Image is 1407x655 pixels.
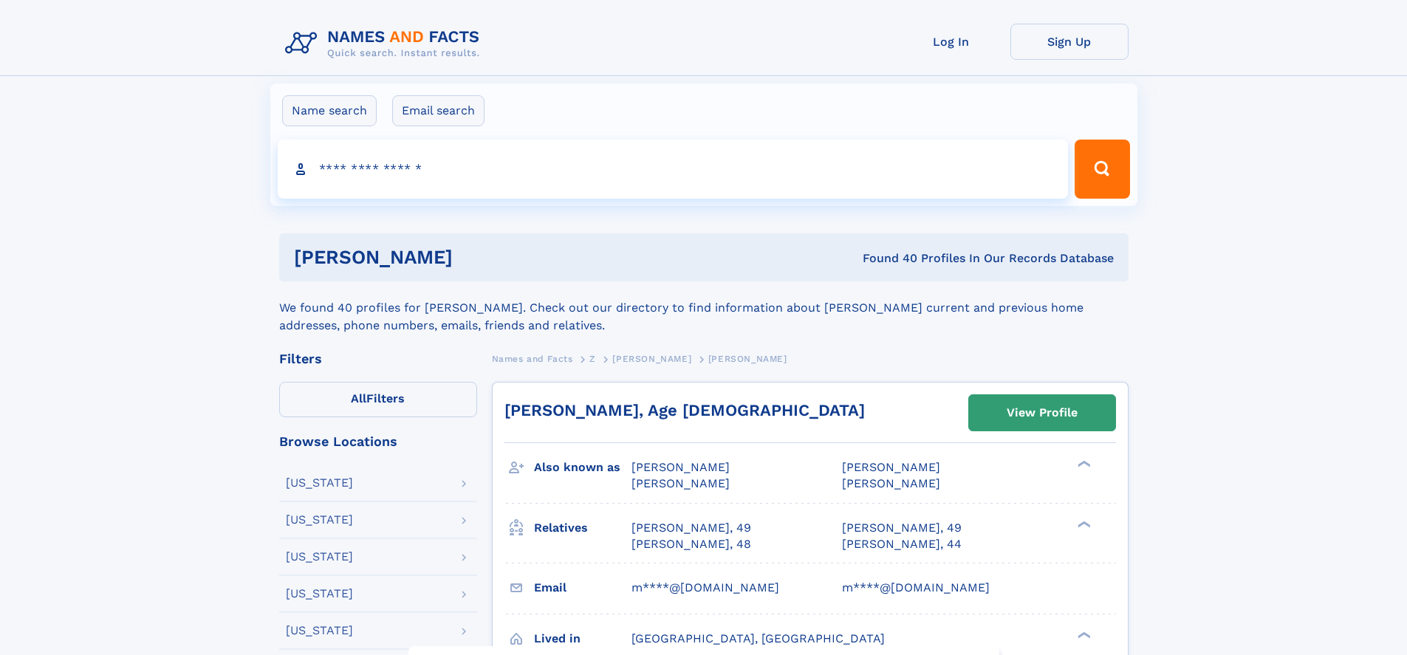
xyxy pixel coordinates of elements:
[842,536,962,552] a: [PERSON_NAME], 44
[631,536,751,552] a: [PERSON_NAME], 48
[279,382,477,417] label: Filters
[534,626,631,651] h3: Lived in
[286,551,353,563] div: [US_STATE]
[612,349,691,368] a: [PERSON_NAME]
[631,520,751,536] a: [PERSON_NAME], 49
[279,435,477,448] div: Browse Locations
[492,349,573,368] a: Names and Facts
[1010,24,1129,60] a: Sign Up
[631,476,730,490] span: [PERSON_NAME]
[534,575,631,600] h3: Email
[279,352,477,366] div: Filters
[534,455,631,480] h3: Also known as
[612,354,691,364] span: [PERSON_NAME]
[589,349,596,368] a: Z
[279,24,492,64] img: Logo Names and Facts
[282,95,377,126] label: Name search
[286,588,353,600] div: [US_STATE]
[842,476,940,490] span: [PERSON_NAME]
[294,248,658,267] h1: [PERSON_NAME]
[1075,140,1129,199] button: Search Button
[657,250,1114,267] div: Found 40 Profiles In Our Records Database
[892,24,1010,60] a: Log In
[286,514,353,526] div: [US_STATE]
[589,354,596,364] span: Z
[286,625,353,637] div: [US_STATE]
[1074,519,1092,529] div: ❯
[1074,630,1092,639] div: ❯
[631,460,730,474] span: [PERSON_NAME]
[286,477,353,489] div: [US_STATE]
[351,391,366,405] span: All
[708,354,787,364] span: [PERSON_NAME]
[842,460,940,474] span: [PERSON_NAME]
[534,515,631,541] h3: Relatives
[504,401,865,419] a: [PERSON_NAME], Age [DEMOGRAPHIC_DATA]
[842,520,962,536] a: [PERSON_NAME], 49
[1074,459,1092,469] div: ❯
[631,631,885,645] span: [GEOGRAPHIC_DATA], [GEOGRAPHIC_DATA]
[392,95,485,126] label: Email search
[1007,396,1078,430] div: View Profile
[279,281,1129,335] div: We found 40 profiles for [PERSON_NAME]. Check out our directory to find information about [PERSON...
[969,395,1115,431] a: View Profile
[278,140,1069,199] input: search input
